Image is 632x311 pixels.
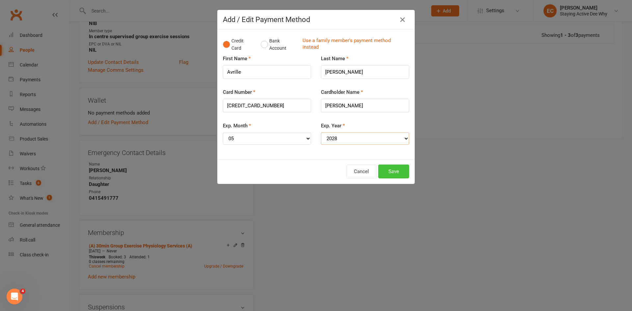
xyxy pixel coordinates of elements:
[223,55,251,63] label: First Name
[321,99,409,113] input: Name on card
[223,88,255,96] label: Card Number
[223,15,409,24] h4: Add / Edit Payment Method
[378,165,409,178] button: Save
[7,289,22,304] iframe: Intercom live chat
[223,99,311,113] input: XXXX-XXXX-XXXX-XXXX
[20,289,25,294] span: 4
[321,122,345,130] label: Exp. Year
[261,35,297,55] button: Bank Account
[223,35,254,55] button: Credit Card
[346,165,377,178] button: Cancel
[321,88,363,96] label: Cardholder Name
[303,37,406,52] a: Use a family member's payment method instead
[321,55,349,63] label: Last Name
[397,14,408,25] button: Close
[223,122,251,130] label: Exp. Month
